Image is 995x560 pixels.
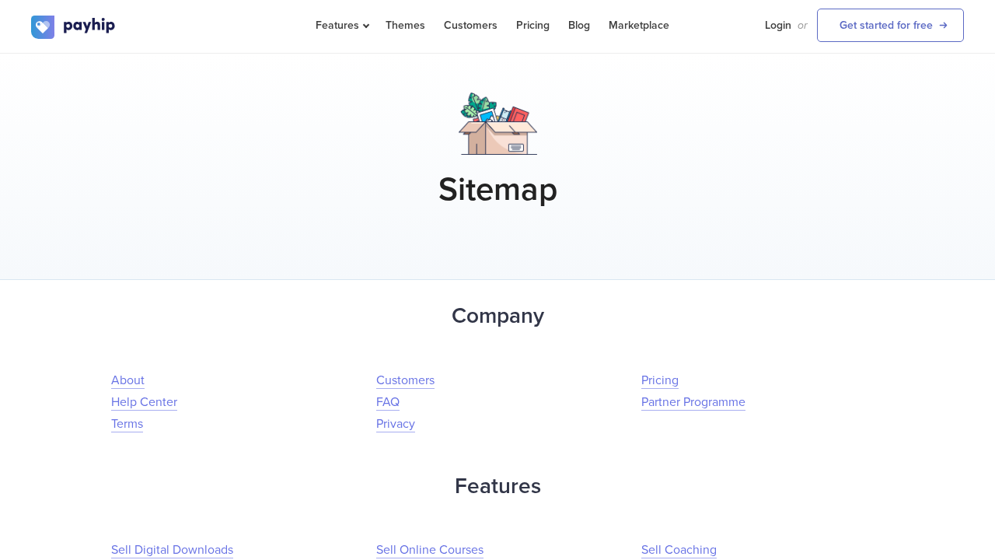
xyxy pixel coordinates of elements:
[817,9,964,42] a: Get started for free
[641,394,745,411] a: Partner Programme
[31,296,964,337] h2: Company
[376,416,415,432] a: Privacy
[111,373,145,389] a: About
[31,16,117,39] img: logo.svg
[376,394,400,411] a: FAQ
[376,542,484,558] a: Sell Online Courses
[111,542,233,558] a: Sell Digital Downloads
[31,170,964,209] h1: Sitemap
[641,542,717,558] a: Sell Coaching
[111,416,143,432] a: Terms
[459,93,537,155] img: box.png
[376,373,435,389] a: Customers
[31,466,964,507] h2: Features
[316,19,367,32] span: Features
[111,394,177,411] a: Help Center
[641,373,679,389] a: Pricing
